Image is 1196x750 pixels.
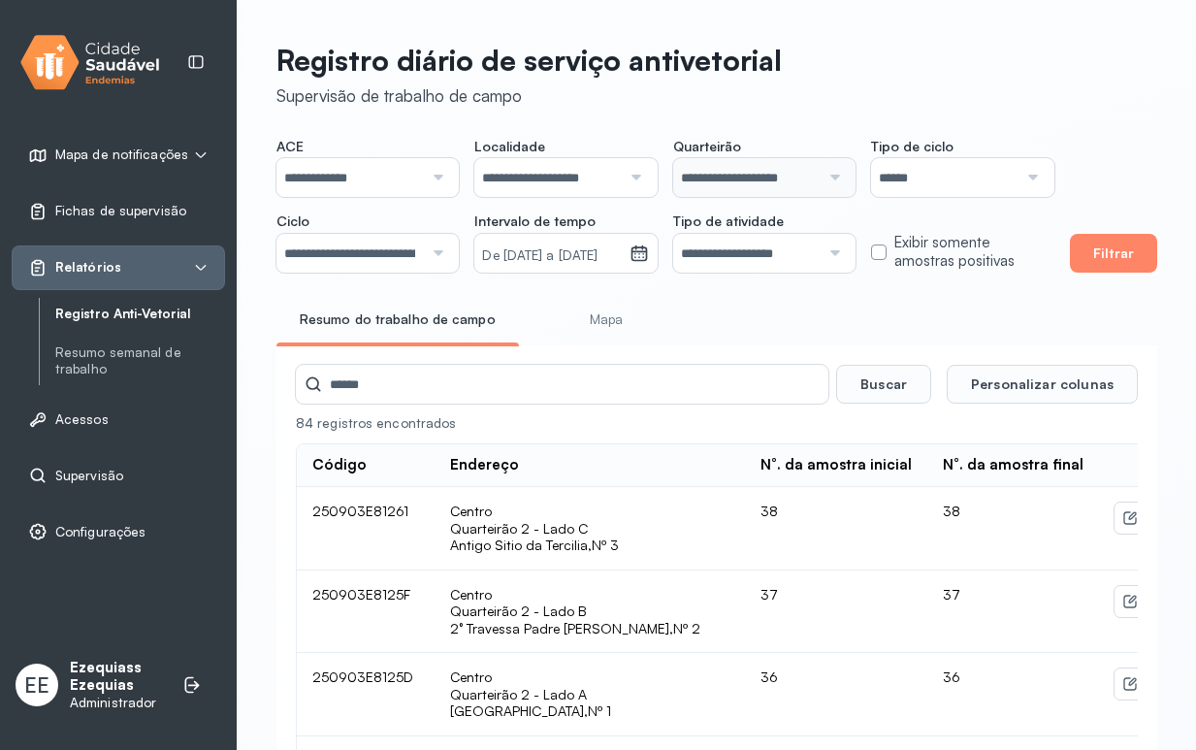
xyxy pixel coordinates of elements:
span: Localidade [474,138,545,155]
a: Resumo semanal de trabalho [55,341,225,381]
span: Centro [450,586,492,603]
span: Intervalo de tempo [474,212,596,230]
span: Quarteirão 2 - Lado B [450,603,729,620]
span: Configurações [55,524,145,540]
span: [GEOGRAPHIC_DATA], [450,702,588,719]
a: Fichas de supervisão [28,202,209,221]
td: 250903E8125F [297,571,435,654]
a: Registro Anti-Vetorial [55,306,225,322]
span: Tipo de ciclo [871,138,954,155]
small: De [DATE] a [DATE] [482,246,622,266]
button: Filtrar [1070,234,1157,273]
div: Supervisão de trabalho de campo [276,85,782,106]
td: 37 [927,571,1099,654]
td: 37 [745,571,927,654]
span: Fichas de supervisão [55,203,186,219]
button: Personalizar colunas [947,365,1138,404]
td: 36 [745,653,927,736]
span: Quarteirão 2 - Lado C [450,520,729,538]
span: Centro [450,503,492,519]
a: Acessos [28,409,209,429]
span: Supervisão [55,468,123,484]
span: Quarteirão [673,138,741,155]
a: Configurações [28,522,209,541]
a: Registro Anti-Vetorial [55,302,225,326]
div: Código [312,456,367,474]
span: Centro [450,668,492,685]
p: Ezequiass Ezequias [70,659,163,696]
span: Ciclo [276,212,309,230]
span: Antigo Sitio da Tercilia, [450,537,592,553]
a: Resumo semanal de trabalho [55,344,225,377]
td: 36 [927,653,1099,736]
p: Administrador [70,695,163,711]
div: N°. da amostra inicial [760,456,912,474]
span: Relatórios [55,259,121,276]
div: Endereço [450,456,519,474]
span: Personalizar colunas [971,375,1114,393]
span: Nº 3 [592,537,619,553]
span: Nº 1 [588,702,611,719]
td: 250903E8125D [297,653,435,736]
span: EE [24,672,49,698]
div: N°. da amostra final [943,456,1083,474]
button: Buscar [836,365,931,404]
span: Acessos [55,411,109,428]
a: Resumo do trabalho de campo [276,304,519,336]
td: 38 [745,487,927,571]
span: ACE [276,138,304,155]
span: 2° Travessa Padre [PERSON_NAME], [450,620,673,636]
a: Mapa [534,304,678,336]
img: logo.svg [20,31,160,94]
a: Supervisão [28,466,209,485]
div: 84 registros encontrados [296,415,931,432]
td: 38 [927,487,1099,571]
span: Quarteirão 2 - Lado A [450,686,729,703]
span: Tipo de atividade [673,212,784,230]
span: Mapa de notificações [55,147,188,163]
label: Exibir somente amostras positivas [894,234,1053,271]
p: Registro diário de serviço antivetorial [276,43,782,78]
span: Nº 2 [673,620,700,636]
td: 250903E81261 [297,487,435,571]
